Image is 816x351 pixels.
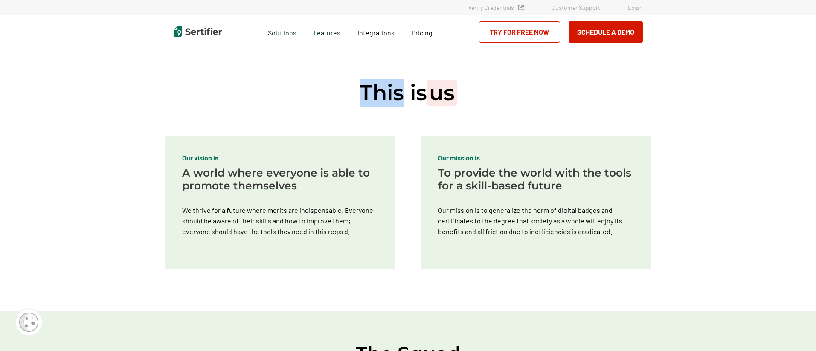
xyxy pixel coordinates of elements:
span: Our vision is [182,154,218,162]
span: us [427,80,457,106]
span: Our mission is [438,154,480,162]
span: Integrations [357,29,395,37]
button: Schedule a Demo [569,21,643,43]
span: Features [314,26,340,37]
img: Sertifier | Digital Credentialing Platform [174,26,222,37]
a: Pricing [412,26,433,37]
span: Our mission is to generalize the norm of digital badges and certificates to the degree that socie... [438,205,634,237]
iframe: Chat Widget [773,310,816,351]
h1: This is [360,79,457,107]
a: Try for Free Now [479,21,560,43]
h2: A world where everyone is able to promote themselves [182,166,378,192]
a: Login [628,4,643,11]
span: Solutions [268,26,296,37]
a: Customer Support [552,4,600,11]
span: We thrive for a future where merits are indispensable. Everyone should be aware of their skills a... [182,205,378,237]
a: Integrations [357,26,395,37]
img: Cookie Popup Icon [19,313,38,332]
h2: To provide the world with the tools for a skill-based future [438,166,634,192]
span: Pricing [412,29,433,37]
img: Verified [518,5,524,10]
a: Verify Credentials [468,4,524,11]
